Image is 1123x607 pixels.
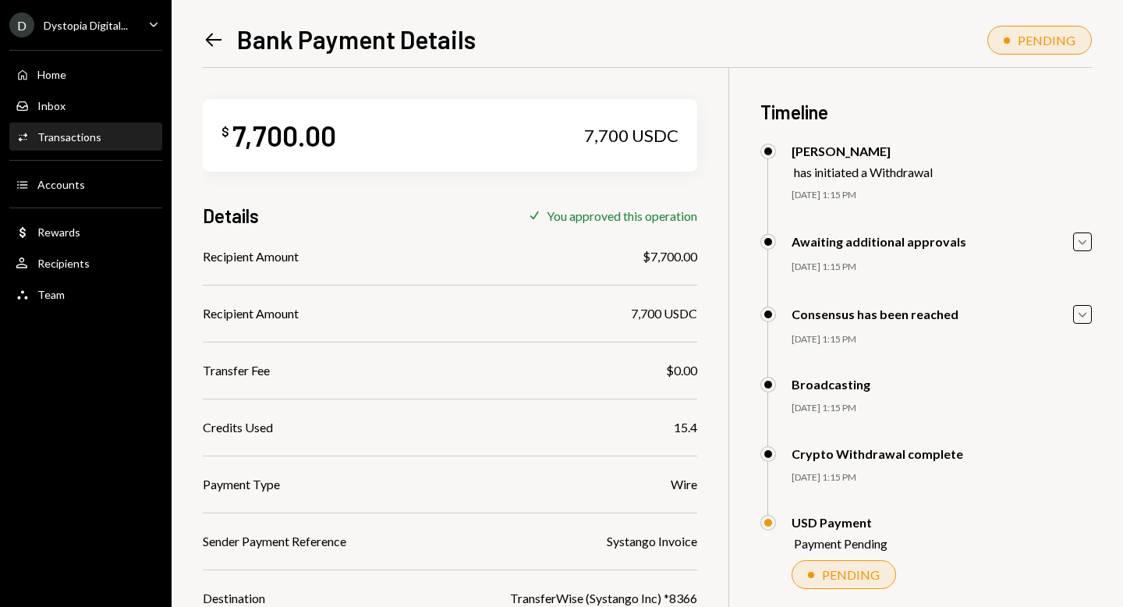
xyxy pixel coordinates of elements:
a: Rewards [9,218,162,246]
div: [DATE] 1:15 PM [792,471,1092,485]
div: Team [37,288,65,301]
div: 7,700 USDC [631,304,697,323]
div: Consensus has been reached [792,307,958,321]
div: [DATE] 1:15 PM [792,189,1092,202]
div: USD Payment [792,515,887,530]
h3: Details [203,203,259,229]
div: Recipients [37,257,90,270]
div: Awaiting additional approvals [792,234,966,249]
a: Transactions [9,122,162,151]
div: PENDING [1018,33,1075,48]
a: Inbox [9,91,162,119]
div: $0.00 [666,361,697,380]
div: You approved this operation [547,208,697,223]
div: Sender Payment Reference [203,532,346,551]
div: Inbox [37,99,66,112]
a: Team [9,280,162,308]
a: Home [9,60,162,88]
div: PENDING [822,567,880,582]
div: $7,700.00 [643,247,697,266]
div: Broadcasting [792,377,870,392]
div: Accounts [37,178,85,191]
div: 7,700.00 [232,118,336,153]
h1: Bank Payment Details [237,23,476,55]
div: D [9,12,34,37]
div: [DATE] 1:15 PM [792,402,1092,415]
div: Recipient Amount [203,304,299,323]
div: Payment Type [203,475,280,494]
h3: Timeline [760,99,1092,125]
div: 15.4 [674,418,697,437]
div: Dystopia Digital... [44,19,128,32]
div: Recipient Amount [203,247,299,266]
div: Wire [671,475,697,494]
div: Transfer Fee [203,361,270,380]
div: $ [221,124,229,140]
div: Crypto Withdrawal complete [792,446,963,461]
div: has initiated a Withdrawal [794,165,933,179]
div: Rewards [37,225,80,239]
div: Transactions [37,130,101,144]
div: [DATE] 1:15 PM [792,261,1092,274]
div: Credits Used [203,418,273,437]
div: [DATE] 1:15 PM [792,333,1092,346]
a: Recipients [9,249,162,277]
div: [PERSON_NAME] [792,144,933,158]
div: 7,700 USDC [584,125,678,147]
a: Accounts [9,170,162,198]
div: Payment Pending [794,536,887,551]
div: Systango Invoice [607,532,697,551]
div: Home [37,68,66,81]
